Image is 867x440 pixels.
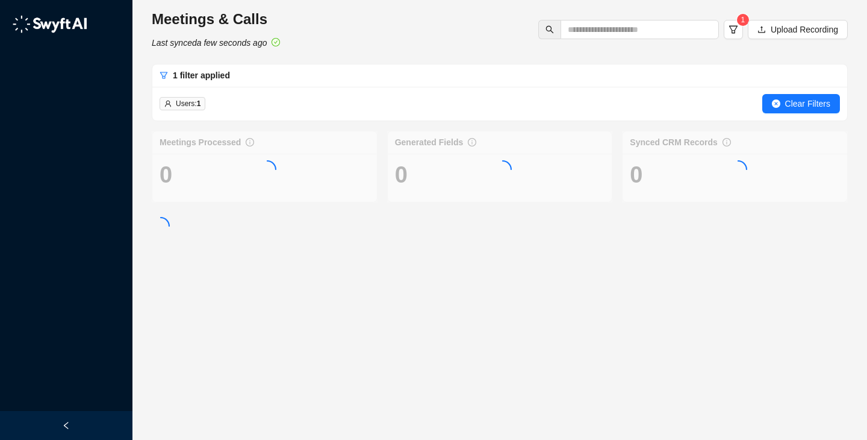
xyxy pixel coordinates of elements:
span: 1 [741,16,745,24]
h3: Meetings & Calls [152,10,280,29]
span: filter [160,71,168,80]
span: left [62,421,70,430]
span: 1 filter applied [173,71,230,80]
span: Upload Recording [771,23,838,36]
span: check-circle [272,38,280,46]
span: close-circle [772,99,780,108]
button: Clear Filters [762,94,840,113]
span: upload [757,25,766,34]
b: 1 [197,99,201,108]
span: loading [258,160,276,178]
span: loading [494,160,512,178]
span: Users: [176,99,200,108]
span: search [545,25,554,34]
i: Last synced a few seconds ago [152,38,267,48]
span: Clear Filters [785,97,830,110]
button: Upload Recording [748,20,848,39]
sup: 1 [737,14,749,26]
span: loading [152,217,170,235]
span: loading [729,160,747,178]
span: user [164,100,172,107]
span: filter [729,25,738,34]
img: logo-05li4sbe.png [12,15,87,33]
